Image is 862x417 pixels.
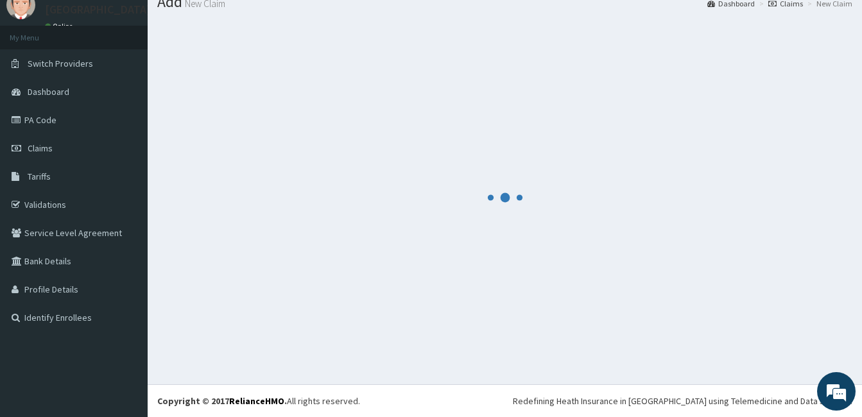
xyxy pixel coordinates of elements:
span: Switch Providers [28,58,93,69]
svg: audio-loading [486,178,524,217]
textarea: Type your message and hit 'Enter' [6,280,245,325]
span: Tariffs [28,171,51,182]
a: RelianceHMO [229,395,284,407]
a: Online [45,22,76,31]
img: d_794563401_company_1708531726252_794563401 [24,64,52,96]
div: Minimize live chat window [211,6,241,37]
span: Dashboard [28,86,69,98]
footer: All rights reserved. [148,384,862,417]
div: Chat with us now [67,72,216,89]
strong: Copyright © 2017 . [157,395,287,407]
span: Claims [28,142,53,154]
p: [GEOGRAPHIC_DATA][PERSON_NAME] [45,4,235,15]
div: Redefining Heath Insurance in [GEOGRAPHIC_DATA] using Telemedicine and Data Science! [513,395,852,407]
span: We're online! [74,126,177,256]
